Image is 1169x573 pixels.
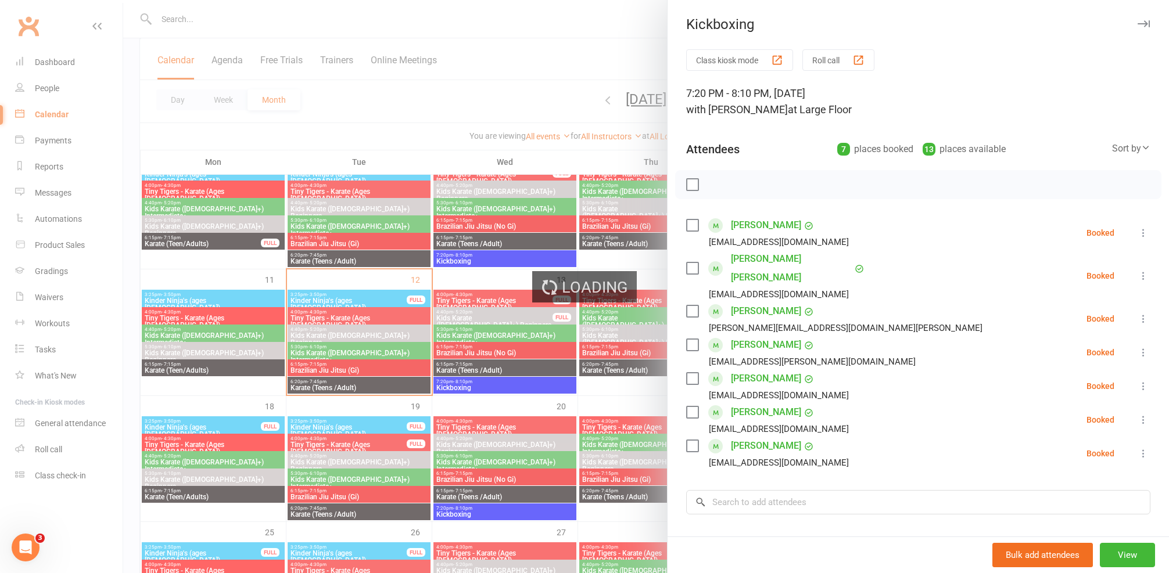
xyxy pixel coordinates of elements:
[709,320,982,336] div: [PERSON_NAME][EMAIL_ADDRESS][DOMAIN_NAME][PERSON_NAME]
[731,437,801,455] a: [PERSON_NAME]
[731,403,801,421] a: [PERSON_NAME]
[837,141,913,157] div: places booked
[709,287,849,302] div: [EMAIL_ADDRESS][DOMAIN_NAME]
[1100,543,1155,567] button: View
[686,49,793,71] button: Class kiosk mode
[709,455,849,470] div: [EMAIL_ADDRESS][DOMAIN_NAME]
[731,369,801,388] a: [PERSON_NAME]
[923,143,935,156] div: 13
[992,543,1093,567] button: Bulk add attendees
[1086,229,1114,237] div: Booked
[1086,449,1114,457] div: Booked
[802,49,874,71] button: Roll call
[1086,416,1114,424] div: Booked
[709,421,849,437] div: [EMAIL_ADDRESS][DOMAIN_NAME]
[686,85,1150,118] div: 7:20 PM - 8:10 PM, [DATE]
[1112,141,1150,156] div: Sort by
[668,16,1169,33] div: Kickboxing
[837,143,850,156] div: 7
[788,103,852,116] span: at Large Floor
[731,336,801,354] a: [PERSON_NAME]
[1086,382,1114,390] div: Booked
[686,103,788,116] span: with [PERSON_NAME]
[686,490,1150,514] input: Search to add attendees
[686,141,740,157] div: Attendees
[1086,272,1114,280] div: Booked
[923,141,1006,157] div: places available
[709,235,849,250] div: [EMAIL_ADDRESS][DOMAIN_NAME]
[1086,315,1114,323] div: Booked
[709,354,916,369] div: [EMAIL_ADDRESS][PERSON_NAME][DOMAIN_NAME]
[731,216,801,235] a: [PERSON_NAME]
[1086,348,1114,356] div: Booked
[35,534,45,543] span: 3
[709,388,849,403] div: [EMAIL_ADDRESS][DOMAIN_NAME]
[12,534,40,561] iframe: Intercom live chat
[731,302,801,320] a: [PERSON_NAME]
[731,250,852,287] a: [PERSON_NAME] [PERSON_NAME]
